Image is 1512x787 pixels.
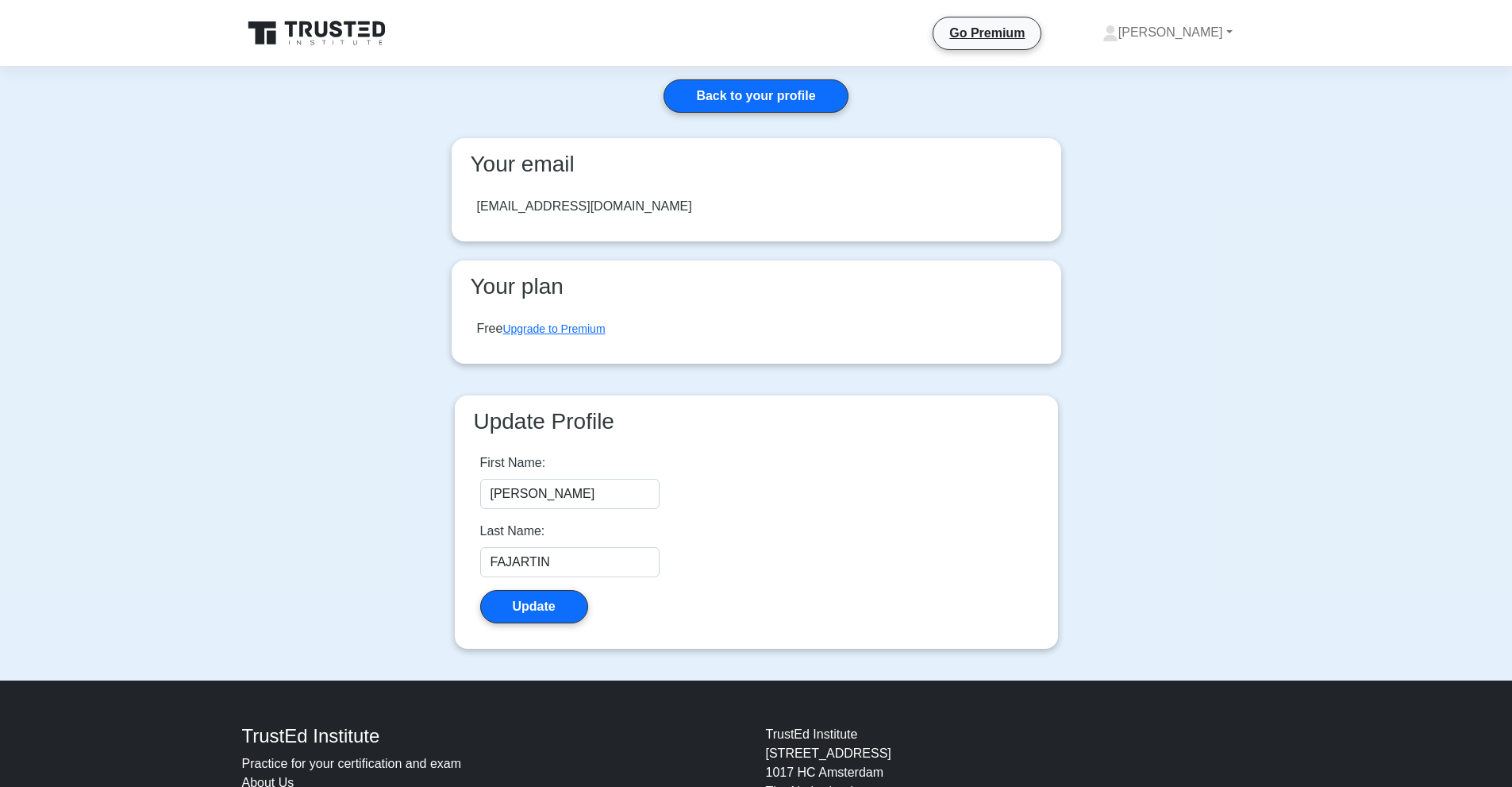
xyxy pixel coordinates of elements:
h3: Update Profile [467,408,1045,435]
a: Upgrade to Premium [502,322,605,335]
h3: Your email [464,151,1048,178]
div: [EMAIL_ADDRESS][DOMAIN_NAME] [477,197,692,216]
label: Last Name: [480,522,545,541]
h4: TrustEd Institute [242,725,747,748]
button: Update [480,590,588,623]
div: Free [477,319,606,338]
a: Go Premium [940,23,1034,43]
h3: Your plan [464,273,1048,300]
a: Back to your profile [664,79,848,113]
a: [PERSON_NAME] [1064,17,1271,48]
label: First Name: [480,453,546,473]
a: Practice for your certification and exam [242,757,462,770]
